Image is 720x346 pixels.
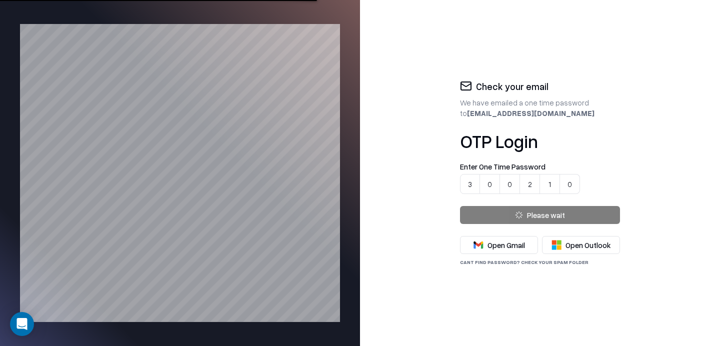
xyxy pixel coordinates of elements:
[460,258,620,266] div: Cant find password? check your spam folder
[10,312,34,336] div: Open Intercom Messenger
[460,236,538,254] button: Open Gmail
[460,97,620,118] div: We have emailed a one time password to
[467,108,594,117] b: [EMAIL_ADDRESS][DOMAIN_NAME]
[476,80,548,94] h2: Check your email
[542,236,620,254] button: Open Outlook
[460,131,620,151] h1: OTP Login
